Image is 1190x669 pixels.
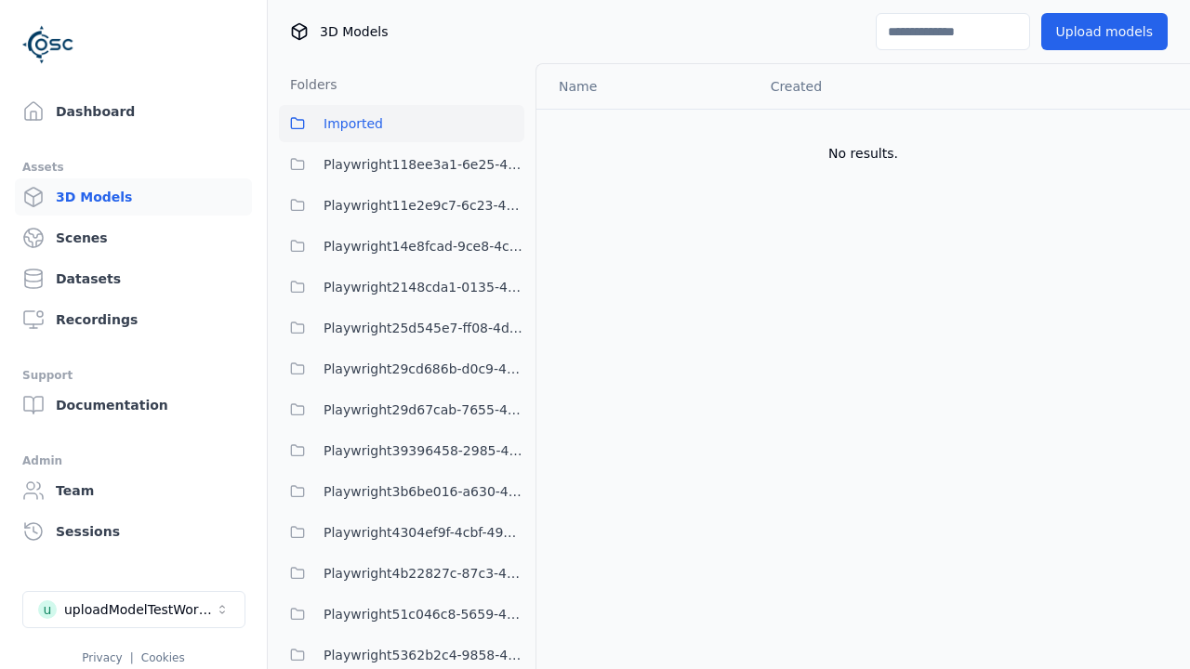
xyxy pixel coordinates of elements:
[15,301,252,338] a: Recordings
[279,391,524,428] button: Playwright29d67cab-7655-4a15-9701-4b560da7f167
[279,105,524,142] button: Imported
[324,276,524,298] span: Playwright2148cda1-0135-4eee-9a3e-ba7e638b60a6
[324,112,383,135] span: Imported
[279,187,524,224] button: Playwright11e2e9c7-6c23-4ce7-ac48-ea95a4ff6a43
[536,64,756,109] th: Name
[22,364,245,387] div: Support
[756,64,980,109] th: Created
[279,309,524,347] button: Playwright25d545e7-ff08-4d3b-b8cd-ba97913ee80b
[22,591,245,628] button: Select a workspace
[324,235,524,257] span: Playwright14e8fcad-9ce8-4c9f-9ba9-3f066997ed84
[130,651,134,664] span: |
[324,480,524,503] span: Playwright3b6be016-a630-4ca3-92e7-a43ae52b5237
[536,109,1190,198] td: No results.
[22,450,245,472] div: Admin
[279,596,524,633] button: Playwright51c046c8-5659-4972-8464-ababfe350e5f
[38,600,57,619] div: u
[15,472,252,509] a: Team
[279,555,524,592] button: Playwright4b22827c-87c3-4678-a830-fb9da450b7a6
[324,317,524,339] span: Playwright25d545e7-ff08-4d3b-b8cd-ba97913ee80b
[15,387,252,424] a: Documentation
[22,156,245,178] div: Assets
[15,219,252,256] a: Scenes
[324,399,524,421] span: Playwright29d67cab-7655-4a15-9701-4b560da7f167
[324,562,524,584] span: Playwright4b22827c-87c3-4678-a830-fb9da450b7a6
[15,93,252,130] a: Dashboard
[324,153,524,176] span: Playwright118ee3a1-6e25-456a-9a29-0f34eaed349c
[279,514,524,551] button: Playwright4304ef9f-4cbf-49b7-a41b-f77e3bae574e
[324,521,524,544] span: Playwright4304ef9f-4cbf-49b7-a41b-f77e3bae574e
[279,473,524,510] button: Playwright3b6be016-a630-4ca3-92e7-a43ae52b5237
[279,228,524,265] button: Playwright14e8fcad-9ce8-4c9f-9ba9-3f066997ed84
[324,603,524,625] span: Playwright51c046c8-5659-4972-8464-ababfe350e5f
[82,651,122,664] a: Privacy
[15,513,252,550] a: Sessions
[15,260,252,297] a: Datasets
[324,358,524,380] span: Playwright29cd686b-d0c9-4777-aa54-1065c8c7cee8
[324,644,524,666] span: Playwright5362b2c4-9858-4dfc-93da-b224e6ecd36a
[324,439,524,462] span: Playwright39396458-2985-42cf-8e78-891847c6b0fc
[279,75,337,94] h3: Folders
[1041,13,1168,50] button: Upload models
[279,269,524,306] button: Playwright2148cda1-0135-4eee-9a3e-ba7e638b60a6
[320,22,388,41] span: 3D Models
[64,600,215,619] div: uploadModelTestWorkspace
[141,651,185,664] a: Cookies
[279,432,524,469] button: Playwright39396458-2985-42cf-8e78-891847c6b0fc
[15,178,252,216] a: 3D Models
[279,350,524,387] button: Playwright29cd686b-d0c9-4777-aa54-1065c8c7cee8
[279,146,524,183] button: Playwright118ee3a1-6e25-456a-9a29-0f34eaed349c
[22,19,74,71] img: Logo
[324,194,524,216] span: Playwright11e2e9c7-6c23-4ce7-ac48-ea95a4ff6a43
